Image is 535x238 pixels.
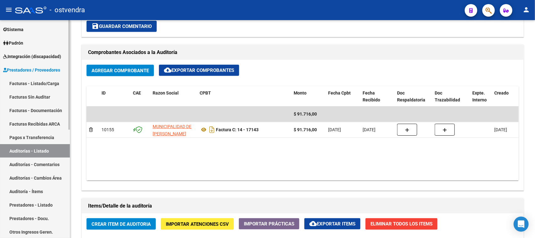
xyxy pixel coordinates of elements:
[494,127,507,132] span: [DATE]
[164,66,171,74] mat-icon: cloud_download
[166,221,229,227] span: Importar Atenciones CSV
[360,86,395,107] datatable-header-cell: Fecha Recibido
[3,53,61,60] span: Integración (discapacidad)
[208,125,216,135] i: Descargar documento
[395,86,432,107] datatable-header-cell: Doc Respaldatoria
[304,218,360,230] button: Exportar Items
[309,220,317,227] mat-icon: cloud_download
[397,90,425,103] span: Doc Respaldatoria
[216,127,259,132] strong: Factura C: 14 - 17143
[88,201,517,211] h1: Items/Detalle de la auditoría
[3,40,23,46] span: Padrón
[239,218,299,230] button: Importar Prácticas
[365,218,438,230] button: Eliminar Todos los Items
[494,90,509,95] span: Creado
[522,6,530,14] mat-icon: person
[161,218,234,230] button: Importar Atenciones CSV
[99,86,130,107] datatable-header-cell: ID
[87,65,154,76] button: Agregar Comprobante
[92,22,99,30] mat-icon: save
[150,86,197,107] datatable-header-cell: Razon Social
[130,86,150,107] datatable-header-cell: CAE
[87,21,157,32] button: Guardar Comentario
[309,221,355,227] span: Exportar Items
[153,90,179,95] span: Razon Social
[291,86,326,107] datatable-header-cell: Monto
[159,65,239,76] button: Exportar Comprobantes
[244,221,294,227] span: Importar Prácticas
[294,90,307,95] span: Monto
[472,90,487,103] span: Expte. Interno
[92,24,152,29] span: Guardar Comentario
[164,68,234,73] span: Exportar Comprobantes
[435,90,460,103] span: Doc Trazabilidad
[92,68,149,73] span: Agregar Comprobante
[5,6,13,14] mat-icon: menu
[3,26,24,33] span: Sistema
[102,90,106,95] span: ID
[363,127,375,132] span: [DATE]
[87,218,156,230] button: Crear Item de Auditoria
[326,86,360,107] datatable-header-cell: Fecha Cpbt
[294,127,317,132] strong: $ 91.716,00
[133,90,141,95] span: CAE
[514,217,529,232] div: Open Intercom Messenger
[200,90,211,95] span: CPBT
[363,90,380,103] span: Fecha Recibido
[294,111,317,116] span: $ 91.716,00
[3,67,60,73] span: Prestadores / Proveedores
[470,86,492,107] datatable-header-cell: Expte. Interno
[432,86,470,107] datatable-header-cell: Doc Trazabilidad
[88,47,517,57] h1: Comprobantes Asociados a la Auditoría
[92,221,151,227] span: Crear Item de Auditoria
[102,127,114,132] span: 10155
[328,127,341,132] span: [DATE]
[370,221,433,227] span: Eliminar Todos los Items
[50,3,85,17] span: - ostvendra
[153,124,191,136] span: MUNICIPALIDAD DE [PERSON_NAME]
[328,90,351,95] span: Fecha Cpbt
[197,86,291,107] datatable-header-cell: CPBT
